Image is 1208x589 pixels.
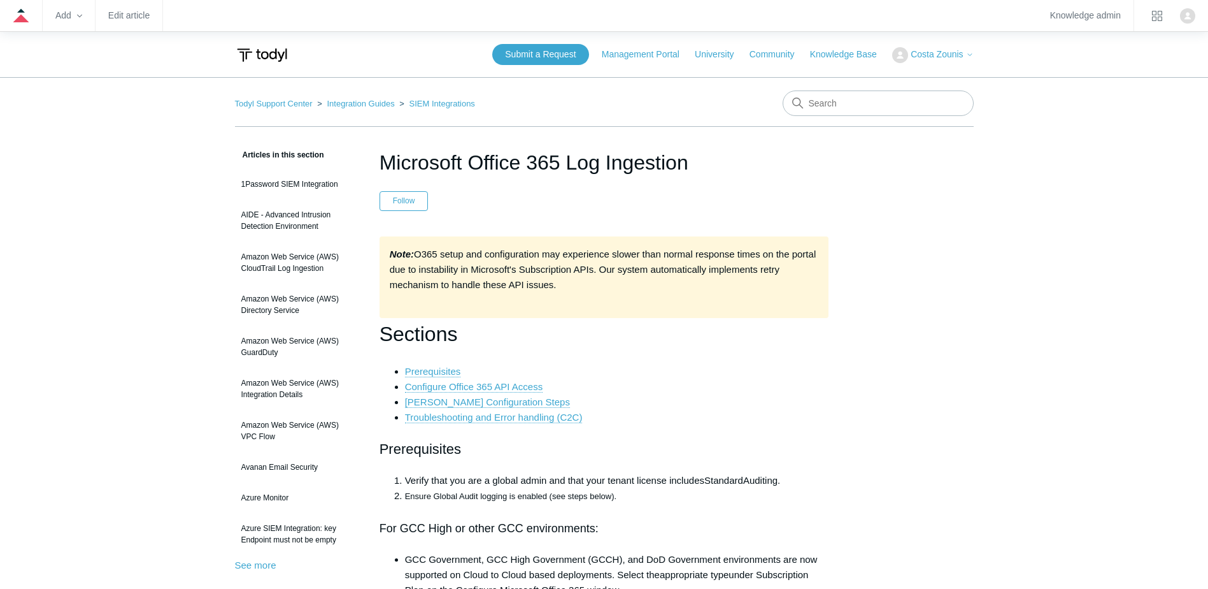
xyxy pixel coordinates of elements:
[397,99,475,108] li: SIEM Integrations
[405,366,461,377] a: Prerequisites
[235,245,360,280] a: Amazon Web Service (AWS) CloudTrail Log Ingestion
[235,150,324,159] span: Articles in this section
[405,554,818,580] span: GCC Government, GCC High Government (GCCH), and DoD Government environments are now supported on ...
[409,99,475,108] a: SIEM Integrations
[1050,12,1121,19] a: Knowledge admin
[660,569,728,580] span: appropriate type
[235,99,315,108] li: Todyl Support Center
[1180,8,1195,24] zd-hc-trigger: Click your profile icon to open the profile menu
[235,43,289,67] img: Todyl Support Center Help Center home page
[380,318,829,351] h1: Sections
[235,371,360,407] a: Amazon Web Service (AWS) Integration Details
[327,99,394,108] a: Integration Guides
[405,475,704,486] span: Verify that you are a global admin and that your tenant license includes
[235,413,360,449] a: Amazon Web Service (AWS) VPC Flow
[380,191,429,210] button: Follow Article
[911,49,963,59] span: Costa Zounis
[602,48,692,61] a: Management Portal
[380,236,829,318] div: O365 setup and configuration may experience slower than normal response times on the portal due t...
[235,329,360,365] a: Amazon Web Service (AWS) GuardDuty
[235,486,360,510] a: Azure Monitor
[743,475,778,486] span: Auditing
[405,412,583,423] a: Troubleshooting and Error handling (C2C)
[235,516,360,552] a: Azure SIEM Integration: key Endpoint must not be empty
[235,560,276,571] a: See more
[1180,8,1195,24] img: user avatar
[235,99,313,108] a: Todyl Support Center
[380,522,599,535] span: For GCC High or other GCC environments:
[235,287,360,323] a: Amazon Web Service (AWS) Directory Service
[892,47,974,63] button: Costa Zounis
[235,455,360,479] a: Avanan Email Security
[695,48,746,61] a: University
[390,249,414,259] strong: Note:
[778,475,780,486] span: .
[108,12,150,19] a: Edit article
[783,91,974,116] input: Search
[405,396,570,408] a: [PERSON_NAME] Configuration Steps
[235,172,360,196] a: 1Password SIEM Integration
[810,48,890,61] a: Knowledge Base
[315,99,397,108] li: Integration Guides
[405,381,543,393] a: Configure Office 365 API Access
[380,147,829,178] h1: Microsoft Office 365 Log Ingestion
[492,44,588,65] a: Submit a Request
[750,48,807,61] a: Community
[405,491,616,501] span: Ensure Global Audit logging is enabled (see steps below).
[235,203,360,238] a: AIDE - Advanced Intrusion Detection Environment
[704,475,743,486] span: Standard
[55,12,82,19] zd-hc-trigger: Add
[380,438,829,460] h2: Prerequisites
